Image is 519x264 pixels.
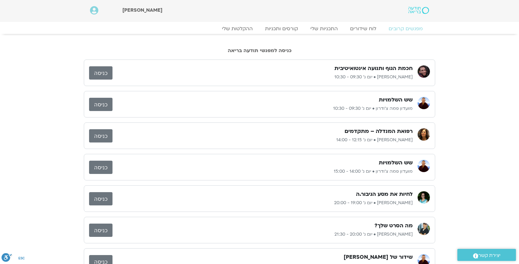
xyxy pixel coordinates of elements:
[379,96,413,104] h3: שש השלמויות
[418,65,430,78] img: בן קמינסקי
[89,66,112,80] a: כניסה
[344,26,382,32] a: לוח שידורים
[89,161,112,174] a: כניסה
[478,251,501,260] span: יצירת קשר
[418,191,430,204] img: תמר לינצבסקי
[84,48,435,53] h2: כניסה למפגשי תודעה בריאה
[457,249,516,261] a: יצירת קשר
[122,7,162,14] span: [PERSON_NAME]
[379,159,413,167] h3: שש השלמויות
[259,26,304,32] a: קורסים ותכניות
[418,160,430,172] img: מועדון פמה צ'ודרון
[112,136,413,144] p: [PERSON_NAME] • יום ג׳ 12:15 - 14:00
[89,129,112,142] a: כניסה
[112,199,413,207] p: [PERSON_NAME] • יום ג׳ 19:00 - 20:00
[345,128,413,135] h3: רפואת המנדלה – מתקדמים
[356,191,413,198] h3: לחיות את מסע הגיבור.ה
[112,105,413,112] p: מועדון פמה צ'ודרון • יום ג׳ 09:30 - 10:30
[112,168,413,175] p: מועדון פמה צ'ודרון • יום ג׳ 14:00 - 15:00
[112,73,413,81] p: [PERSON_NAME] • יום ג׳ 09:30 - 10:30
[112,231,413,238] p: [PERSON_NAME] • יום ג׳ 20:00 - 21:30
[418,223,430,235] img: ג'יוואן ארי בוסתן
[382,26,429,32] a: מפגשים קרובים
[418,97,430,109] img: מועדון פמה צ'ודרון
[89,224,112,237] a: כניסה
[90,26,429,32] nav: Menu
[344,254,413,261] h3: שידור של [PERSON_NAME]
[89,98,112,111] a: כניסה
[374,222,413,229] h3: מה הסרט שלך?
[304,26,344,32] a: התכניות שלי
[89,192,112,205] a: כניסה
[216,26,259,32] a: ההקלטות שלי
[334,65,413,72] h3: חכמת הגוף ותנועה אינטואיטיבית
[418,128,430,141] img: רונית הולנדר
